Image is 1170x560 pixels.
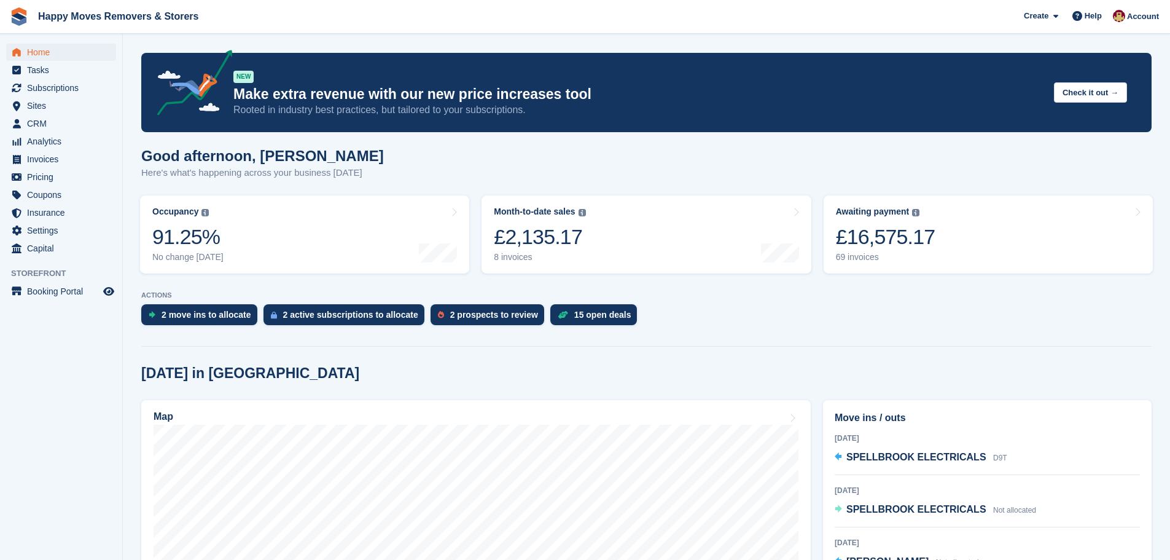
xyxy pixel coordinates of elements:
[1113,10,1125,22] img: Steven Fry
[6,44,116,61] a: menu
[558,310,568,319] img: deal-1b604bf984904fb50ccaf53a9ad4b4a5d6e5aea283cecdc64d6e3604feb123c2.svg
[835,450,1007,466] a: SPELLBROOK ELECTRICALS D9T
[1024,10,1048,22] span: Create
[431,304,550,331] a: 2 prospects to review
[846,504,986,515] span: SPELLBROOK ELECTRICALS
[149,311,155,318] img: move_ins_to_allocate_icon-fdf77a2bb77ea45bf5b3d319d69a93e2d87916cf1d5bf7949dd705db3b84f3ca.svg
[579,209,586,216] img: icon-info-grey-7440780725fd019a000dd9b08b2336e03edf1995a4989e88bcd33f0948082b44.svg
[201,209,209,216] img: icon-info-grey-7440780725fd019a000dd9b08b2336e03edf1995a4989e88bcd33f0948082b44.svg
[6,186,116,203] a: menu
[835,433,1140,444] div: [DATE]
[6,115,116,132] a: menu
[6,283,116,300] a: menu
[152,252,224,262] div: No change [DATE]
[1127,10,1159,23] span: Account
[6,133,116,150] a: menu
[993,454,1007,462] span: D9T
[27,283,101,300] span: Booking Portal
[450,310,538,320] div: 2 prospects to review
[27,133,101,150] span: Analytics
[147,50,233,120] img: price-adjustments-announcement-icon-8257ccfd72463d97f412b2fc003d46551f7dbcb40ab6d574587a9cd5c0d94...
[482,195,811,274] a: Month-to-date sales £2,135.17 8 invoices
[27,204,101,221] span: Insurance
[835,411,1140,425] h2: Move ins / outs
[154,411,173,422] h2: Map
[6,79,116,97] a: menu
[993,506,1036,515] span: Not allocated
[152,224,224,250] div: 91.25%
[494,224,585,250] div: £2,135.17
[27,61,101,79] span: Tasks
[233,103,1044,117] p: Rooted in industry best practices, but tailored to your subscriptions.
[27,168,101,186] span: Pricing
[33,6,203,26] a: Happy Moves Removers & Storers
[27,240,101,257] span: Capital
[141,148,384,164] h1: Good afternoon, [PERSON_NAME]
[11,267,122,280] span: Storefront
[835,485,1140,496] div: [DATE]
[6,240,116,257] a: menu
[494,252,585,262] div: 8 invoices
[141,166,384,180] p: Here's what's happening across your business [DATE]
[27,97,101,114] span: Sites
[1085,10,1102,22] span: Help
[6,168,116,186] a: menu
[824,195,1153,274] a: Awaiting payment £16,575.17 69 invoices
[141,291,1152,299] p: ACTIONS
[27,151,101,168] span: Invoices
[27,44,101,61] span: Home
[233,71,254,83] div: NEW
[438,311,444,318] img: prospect-51fa495bee0391a8d652442698ab0144808aea92771e9ea1ae160a38d050c398.svg
[6,151,116,168] a: menu
[101,284,116,299] a: Preview store
[263,304,431,331] a: 2 active subscriptions to allocate
[912,209,919,216] img: icon-info-grey-7440780725fd019a000dd9b08b2336e03edf1995a4989e88bcd33f0948082b44.svg
[152,207,198,217] div: Occupancy
[6,97,116,114] a: menu
[836,224,935,250] div: £16,575.17
[27,79,101,97] span: Subscriptions
[141,304,263,331] a: 2 move ins to allocate
[494,207,575,217] div: Month-to-date sales
[846,452,986,462] span: SPELLBROOK ELECTRICALS
[271,311,277,319] img: active_subscription_to_allocate_icon-d502201f5373d7db506a760aba3b589e785aa758c864c3986d89f69b8ff3...
[835,502,1036,518] a: SPELLBROOK ELECTRICALS Not allocated
[283,310,418,320] div: 2 active subscriptions to allocate
[233,85,1044,103] p: Make extra revenue with our new price increases tool
[140,195,469,274] a: Occupancy 91.25% No change [DATE]
[27,186,101,203] span: Coupons
[6,61,116,79] a: menu
[835,537,1140,548] div: [DATE]
[836,252,935,262] div: 69 invoices
[141,365,359,382] h2: [DATE] in [GEOGRAPHIC_DATA]
[27,115,101,132] span: CRM
[6,222,116,239] a: menu
[6,204,116,221] a: menu
[550,304,644,331] a: 15 open deals
[574,310,631,320] div: 15 open deals
[10,7,28,26] img: stora-icon-8386f47178a22dfd0bd8f6a31ec36ba5ce8667c1dd55bd0f319d3a0aa187defe.svg
[1054,82,1127,103] button: Check it out →
[836,207,910,217] div: Awaiting payment
[162,310,251,320] div: 2 move ins to allocate
[27,222,101,239] span: Settings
